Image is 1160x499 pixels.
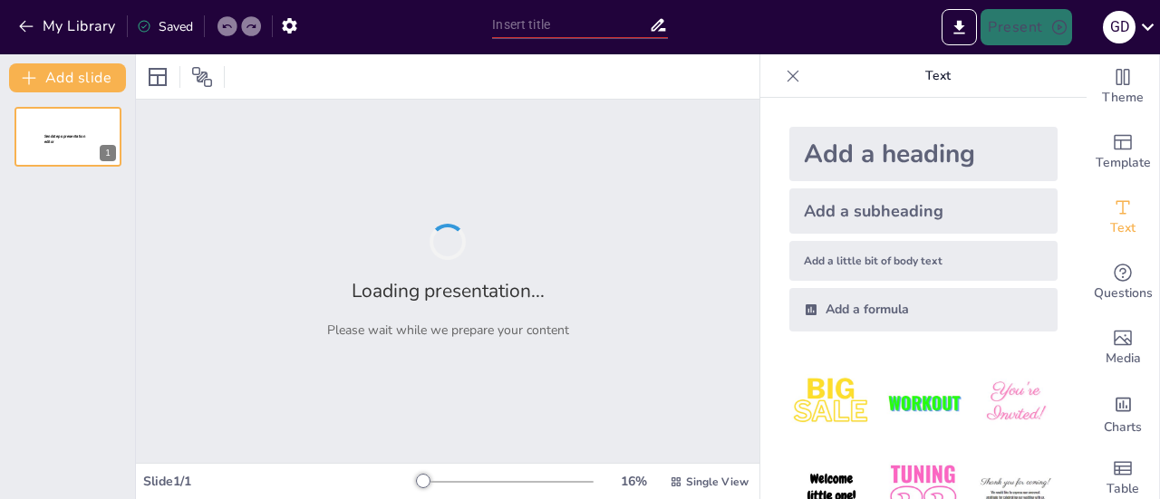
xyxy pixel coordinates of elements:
[789,127,1058,181] div: Add a heading
[14,12,123,41] button: My Library
[1103,9,1136,45] button: G D
[143,62,172,91] div: Layout
[9,63,126,92] button: Add slide
[191,66,213,88] span: Position
[973,360,1058,445] img: 3.jpeg
[1087,185,1159,250] div: Add text boxes
[1094,283,1153,303] span: Questions
[14,107,121,167] div: 1
[789,360,874,445] img: 1.jpeg
[612,473,655,490] div: 16 %
[789,241,1058,281] div: Add a little bit of body text
[137,18,193,35] div: Saved
[44,134,85,144] span: Sendsteps presentation editor
[327,321,569,339] p: Please wait while we prepare your content
[1087,315,1159,380] div: Add images, graphics, shapes or video
[942,9,977,45] button: Export to PowerPoint
[881,360,965,445] img: 2.jpeg
[1087,380,1159,446] div: Add charts and graphs
[686,475,749,489] span: Single View
[1107,479,1139,499] span: Table
[100,145,116,161] div: 1
[1087,54,1159,120] div: Change the overall theme
[143,473,420,490] div: Slide 1 / 1
[789,188,1058,234] div: Add a subheading
[1096,153,1151,173] span: Template
[1106,349,1141,369] span: Media
[789,288,1058,331] div: Add a formula
[981,9,1071,45] button: Present
[492,12,648,38] input: Insert title
[1104,417,1142,437] span: Charts
[1087,250,1159,315] div: Get real-time input from your audience
[352,278,545,303] h2: Loading presentation...
[1110,218,1136,238] span: Text
[1103,11,1136,43] div: G D
[807,54,1068,98] p: Text
[1087,120,1159,185] div: Add ready made slides
[1102,88,1144,108] span: Theme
